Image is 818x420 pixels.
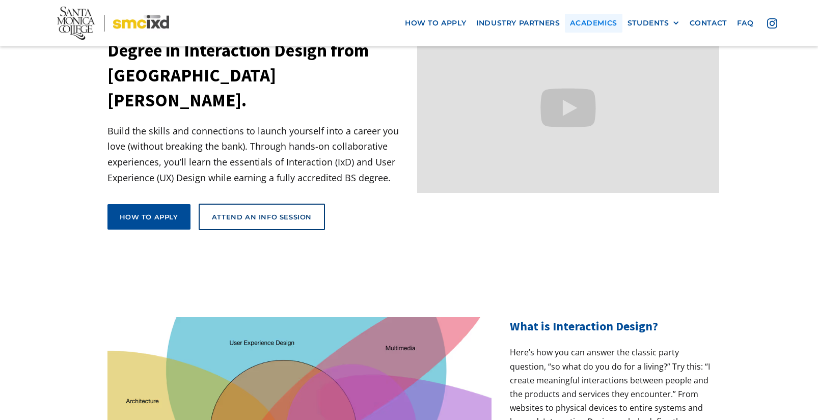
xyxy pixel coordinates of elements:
[685,14,732,33] a: contact
[199,204,325,230] a: Attend an Info Session
[120,212,178,221] div: How to apply
[417,23,719,193] iframe: Design your future with a Bachelor's Degree in Interaction Design from Santa Monica College
[107,123,410,185] p: Build the skills and connections to launch yourself into a career you love (without breaking the ...
[510,317,711,335] h2: What is Interaction Design?
[565,14,622,33] a: Academics
[400,14,471,33] a: how to apply
[767,18,777,29] img: icon - instagram
[107,204,190,230] a: How to apply
[57,7,169,39] img: Santa Monica College - SMC IxD logo
[628,19,679,27] div: STUDENTS
[732,14,759,33] a: faq
[628,19,669,27] div: STUDENTS
[107,13,410,113] h1: with a Bachelor’s Degree in Interaction Design from [GEOGRAPHIC_DATA][PERSON_NAME].
[212,212,312,221] div: Attend an Info Session
[471,14,565,33] a: industry partners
